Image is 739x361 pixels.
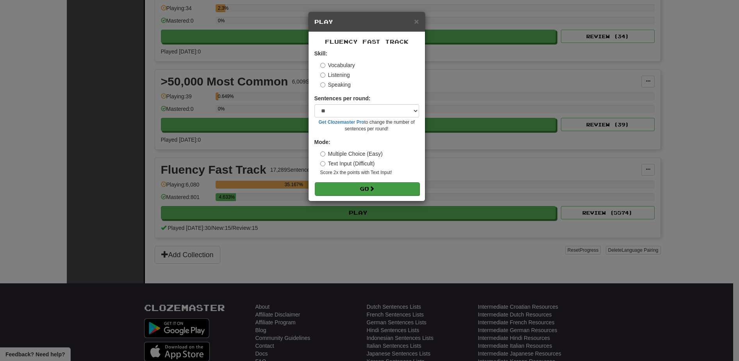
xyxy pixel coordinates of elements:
span: Fluency Fast Track [325,38,409,45]
button: Close [414,17,419,25]
input: Vocabulary [320,63,325,68]
label: Vocabulary [320,61,355,69]
label: Sentences per round: [314,94,371,102]
label: Multiple Choice (Easy) [320,150,383,158]
label: Text Input (Difficult) [320,160,375,167]
small: Score 2x the points with Text Input ! [320,169,419,176]
small: to change the number of sentences per round! [314,119,419,132]
h5: Play [314,18,419,26]
label: Speaking [320,81,351,89]
strong: Skill: [314,50,327,57]
span: × [414,17,419,26]
strong: Mode: [314,139,330,145]
input: Text Input (Difficult) [320,161,325,166]
a: Get Clozemaster Pro [319,119,364,125]
label: Listening [320,71,350,79]
input: Listening [320,73,325,78]
input: Multiple Choice (Easy) [320,151,325,156]
button: Go [315,182,419,196]
input: Speaking [320,82,325,87]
